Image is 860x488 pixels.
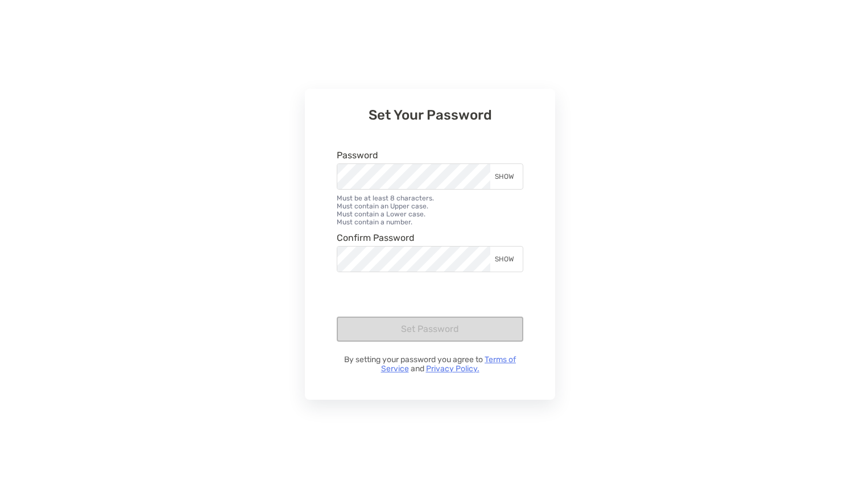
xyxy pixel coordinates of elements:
[337,210,523,218] li: Must contain a Lower case.
[426,364,479,374] a: Privacy Policy.
[337,150,378,160] label: Password
[490,247,523,272] div: SHOW
[490,164,523,189] div: SHOW
[337,194,523,202] li: Must be at least 8 characters.
[337,355,523,374] p: By setting your password you agree to and
[381,355,516,374] a: Terms of Service
[337,218,523,226] li: Must contain a number.
[337,233,415,243] label: Confirm Password
[337,202,523,210] li: Must contain an Upper case.
[337,107,523,123] h3: Set Your Password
